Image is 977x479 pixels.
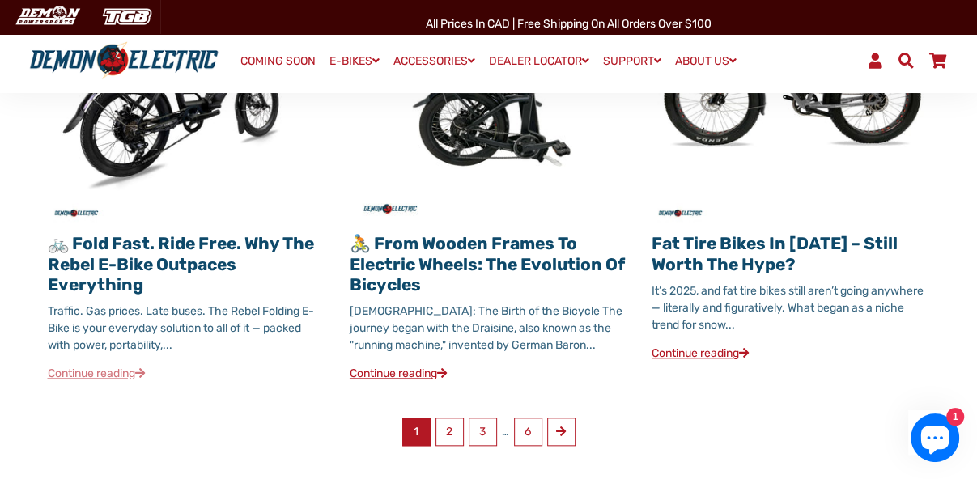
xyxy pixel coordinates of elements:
span: All Prices in CAD | Free shipping on all orders over $100 [426,17,712,31]
a: ABOUT US [669,49,742,73]
div: It’s 2025, and fat tire bikes still aren’t going anywhere — literally and figuratively. What bega... [652,282,929,333]
a: COMING SOON [235,50,321,73]
a: Continue reading [652,346,749,360]
div: Traffic. Gas prices. Late buses. The Rebel Folding E-Bike is your everyday solution to all of it ... [48,303,325,354]
a: 6 [514,418,542,446]
a: SUPPORT [597,49,667,73]
a: 🚲 Fold Fast. Ride Free. Why the Rebel E-Bike Outpaces Everything [48,233,314,294]
a: Fat Tire Bikes in [DATE] – Still Worth the Hype? [652,233,898,273]
div: [DEMOGRAPHIC_DATA]: The Birth of the Bicycle The journey began with the Draisine, also known as t... [350,303,627,354]
span: 1 [402,418,431,446]
img: Demon Electric logo [24,41,223,80]
a: ACCESSORIES [388,49,481,73]
a: Continue reading [350,367,447,380]
img: Demon Electric [8,3,86,30]
a: 2 [435,418,464,446]
inbox-online-store-chat: Shopify online store chat [906,413,964,466]
a: 🚴 From Wooden Frames to Electric Wheels: The Evolution of Bicycles [350,233,625,294]
a: DEALER LOCATOR [483,49,595,73]
a: 3 [469,418,497,446]
img: TGB Canada [94,3,160,30]
span: … [502,423,509,440]
a: Continue reading [48,367,145,380]
a: E-BIKES [324,49,385,73]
